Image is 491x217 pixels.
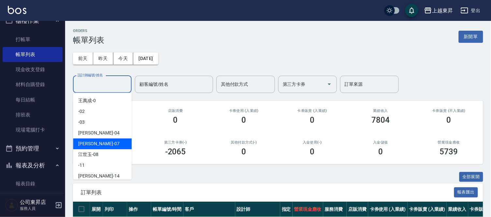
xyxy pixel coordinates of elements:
[323,202,347,217] th: 服務消費
[368,202,408,217] th: 卡券使用 (入業績)
[458,5,483,17] button: 登出
[286,140,339,145] h2: 入金使用(-)
[149,109,202,113] h2: 店販消費
[78,151,98,158] span: 江世玉 -08
[3,62,63,77] a: 現金收支登錄
[405,4,418,17] button: save
[5,199,18,212] img: Person
[354,140,407,145] h2: 入金儲值
[73,53,93,65] button: 前天
[324,79,335,89] button: Open
[78,73,103,78] label: 設計師編號/姓名
[3,140,63,157] button: 預約管理
[235,202,280,217] th: 設計師
[151,202,183,217] th: 帳單編號/時間
[133,53,158,65] button: [DATE]
[20,199,53,206] h5: 公司東昇店
[459,31,483,43] button: 新開單
[20,206,53,211] p: 服務人員
[447,202,468,217] th: 業績收入
[73,29,104,33] h2: ORDERS
[3,32,63,47] a: 打帳單
[81,189,454,196] span: 訂單列表
[78,130,119,136] span: [PERSON_NAME] -04
[459,33,483,39] a: 新開單
[8,6,26,14] img: Logo
[78,97,96,104] span: 王萬成 -0
[440,147,458,156] h3: 5739
[280,202,293,217] th: 指定
[173,116,178,125] h3: 0
[73,36,104,45] h3: 帳單列表
[354,109,407,113] h2: 業績收入
[423,140,475,145] h2: 營業現金應收
[371,116,390,125] h3: 7804
[218,109,270,113] h2: 卡券使用 (入業績)
[423,109,475,113] h2: 卡券販賣 (不入業績)
[310,147,314,156] h3: 0
[3,157,63,174] button: 報表及分析
[103,202,127,217] th: 列印
[432,7,453,15] div: 上越東昇
[347,202,368,217] th: 店販消費
[90,202,103,217] th: 展開
[3,12,63,29] button: 櫃檯作業
[3,122,63,137] a: 現場電腦打卡
[149,140,202,145] h2: 第三方卡券(-)
[3,47,63,62] a: 帳單列表
[127,202,151,217] th: 操作
[293,202,323,217] th: 營業現金應收
[165,147,186,156] h3: -2065
[3,192,63,207] a: 店家區間累計表
[93,53,113,65] button: 昨天
[454,187,478,197] button: 報表匯出
[286,109,339,113] h2: 卡券販賣 (入業績)
[78,162,85,169] span: -11
[454,189,478,195] a: 報表匯出
[447,116,451,125] h3: 0
[242,116,246,125] h3: 0
[422,4,455,17] button: 上越東昇
[3,107,63,122] a: 排班表
[78,140,119,147] span: [PERSON_NAME] -07
[78,108,85,115] span: -02
[78,173,119,179] span: [PERSON_NAME] -14
[3,92,63,107] a: 每日結帳
[218,140,270,145] h2: 其他付款方式(-)
[3,176,63,191] a: 報表目錄
[408,202,447,217] th: 卡券販賣 (入業績)
[378,147,383,156] h3: 0
[113,53,134,65] button: 今天
[242,147,246,156] h3: 0
[459,172,484,182] button: 全部展開
[3,77,63,92] a: 材料自購登錄
[310,116,314,125] h3: 0
[183,202,235,217] th: 客戶
[78,119,85,126] span: -03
